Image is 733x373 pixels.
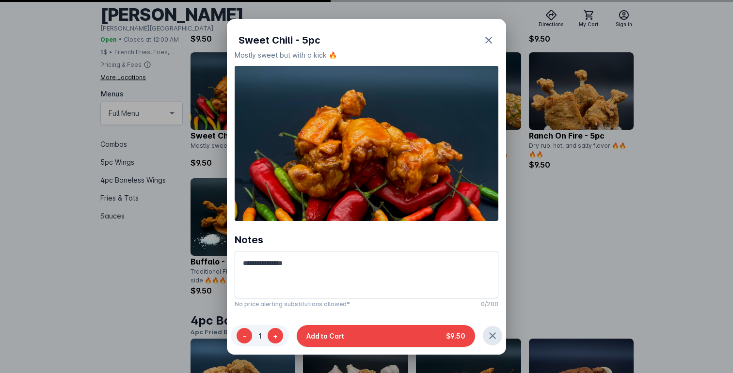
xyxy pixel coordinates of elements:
[297,325,475,347] button: Add to Cart$9.50
[252,331,268,341] span: 1
[235,50,498,60] div: Mostly sweet but with a kick 🔥
[306,331,344,341] span: Add to Cart
[268,328,283,343] button: +
[237,328,252,343] button: -
[446,331,465,341] span: $9.50
[481,298,498,308] mat-hint: 0/200
[235,298,350,308] mat-hint: No price alerting substitutions allowed*
[235,233,263,247] div: Notes
[239,33,320,47] span: Sweet Chili - 5pc
[235,66,498,221] img: d789bfd2-d2f8-4da7-8f06-fafd389e3e2c.jpg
